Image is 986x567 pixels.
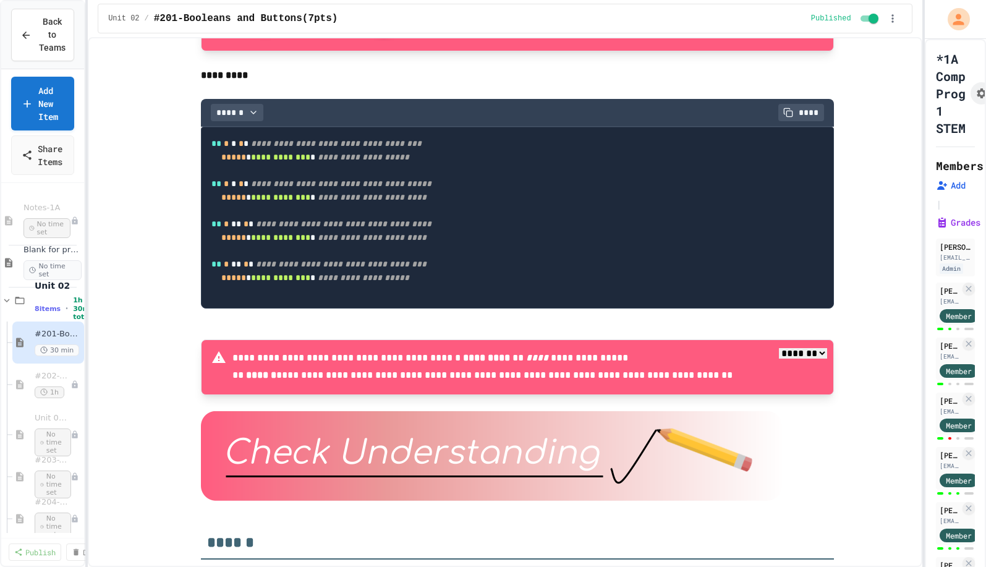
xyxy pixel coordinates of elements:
[35,305,61,313] span: 8 items
[9,544,61,561] a: Publish
[940,285,960,296] div: [PERSON_NAME]
[66,544,114,561] a: Delete
[940,263,963,274] div: Admin
[108,14,139,23] span: Unit 02
[11,135,74,175] a: Share Items
[70,430,79,439] div: Unpublished
[35,428,71,457] span: No time set
[35,371,70,382] span: #202-Button Count(7pts)
[35,497,70,508] span: #204-Stacks(6pts)
[940,395,960,406] div: [PERSON_NAME]
[940,450,960,461] div: [PERSON_NAME]
[940,461,960,471] div: [EMAIL_ADDRESS][DOMAIN_NAME]
[23,260,82,280] span: No time set
[940,297,960,306] div: [EMAIL_ADDRESS][DOMAIN_NAME]
[70,472,79,481] div: Unpublished
[940,352,960,361] div: [EMAIL_ADDRESS][DOMAIN_NAME]
[11,77,74,130] a: Add New Item
[35,386,64,398] span: 1h
[940,407,960,416] div: [EMAIL_ADDRESS][DOMAIN_NAME]
[940,241,971,252] div: [PERSON_NAME]
[940,340,960,351] div: [PERSON_NAME]
[35,344,79,356] span: 30 min
[39,15,66,54] span: Back to Teams
[936,216,980,229] button: Grades
[35,280,82,291] span: Unit 02
[23,218,70,238] span: No time set
[23,203,70,213] span: Notes-1A
[35,413,70,424] span: Unit 02 Quiz A(7pts)
[35,471,71,499] span: No time set
[946,475,972,486] span: Member
[936,197,942,211] span: |
[940,505,960,516] div: [PERSON_NAME]
[11,9,74,61] button: Back to Teams
[946,310,972,322] span: Member
[70,380,79,389] div: Unpublished
[66,304,68,313] span: •
[946,530,972,541] span: Member
[145,14,149,23] span: /
[35,329,82,339] span: #201-Booleans and Buttons(7pts)
[35,455,70,466] span: #203-Three Button Roll(7pts)
[946,365,972,377] span: Member
[936,157,984,174] h2: Members
[940,516,960,526] div: [EMAIL_ADDRESS][DOMAIN_NAME]
[940,253,971,262] div: [EMAIL_ADDRESS][DOMAIN_NAME]
[936,50,966,137] h1: *1A Comp Prog 1 STEM
[936,179,966,192] button: Add
[154,11,338,26] span: #201-Booleans and Buttons(7pts)
[70,514,79,523] div: Unpublished
[73,296,91,321] span: 1h 30m total
[935,5,973,33] div: My Account
[35,513,71,541] span: No time set
[811,14,851,23] span: Published
[70,216,79,225] div: Unpublished
[23,245,82,255] span: Blank for practice
[946,420,972,431] span: Member
[811,11,881,26] div: Content is published and visible to students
